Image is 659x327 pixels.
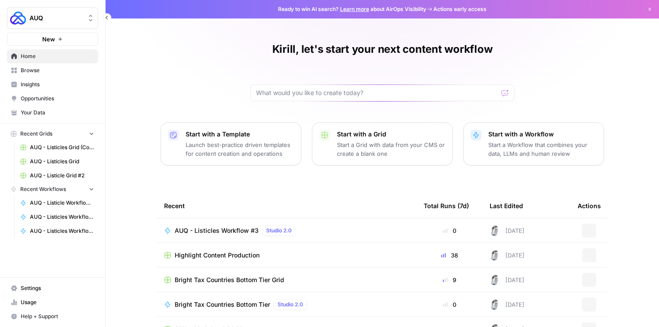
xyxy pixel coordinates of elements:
span: Opportunities [21,95,94,103]
span: AUQ - Listicle Grid #2 [30,172,94,180]
a: Highlight Content Production [164,251,410,260]
span: Studio 2.0 [266,227,292,235]
span: Settings [21,284,94,292]
button: Recent Grids [7,127,98,140]
button: New [7,33,98,46]
a: Your Data [7,106,98,120]
span: Ready to win AI search? about AirOps Visibility [278,5,426,13]
button: Start with a TemplateLaunch best-practice driven templates for content creation and operations [161,122,301,165]
div: Actions [578,194,601,218]
button: Start with a GridStart a Grid with data from your CMS or create a blank one [312,122,453,165]
a: Home [7,49,98,63]
span: New [42,35,55,44]
div: 0 [424,226,476,235]
button: Workspace: AUQ [7,7,98,29]
span: Usage [21,298,94,306]
a: AUQ - Listicles Workflow #3 [16,224,98,238]
span: Recent Grids [20,130,52,138]
h1: Kirill, let's start your next content workflow [272,42,493,56]
a: Usage [7,295,98,309]
span: AUQ - Listicle Workflow #2 [30,199,94,207]
button: Start with a WorkflowStart a Workflow that combines your data, LLMs and human review [463,122,604,165]
p: Start a Workflow that combines your data, LLMs and human review [488,140,597,158]
span: Insights [21,81,94,88]
div: [DATE] [490,225,524,236]
span: Bright Tax Countries Bottom Tier Grid [175,276,284,284]
span: AUQ [29,14,83,22]
button: Help + Support [7,309,98,323]
div: [DATE] [490,299,524,310]
img: AUQ Logo [10,10,26,26]
div: Last Edited [490,194,523,218]
a: AUQ - Listicles Workflow #3Studio 2.0 [164,225,410,236]
p: Start with a Template [186,130,294,139]
div: Recent [164,194,410,218]
input: What would you like to create today? [256,88,498,97]
a: Bright Tax Countries Bottom Tier Grid [164,276,410,284]
img: 28dbpmxwbe1lgts1kkshuof3rm4g [490,275,500,285]
span: Studio 2.0 [278,301,303,309]
span: Highlight Content Production [175,251,260,260]
a: Browse [7,63,98,77]
span: AUQ - Listicles Grid (Copy from [GEOGRAPHIC_DATA]) [30,143,94,151]
span: Bright Tax Countries Bottom Tier [175,300,270,309]
img: 28dbpmxwbe1lgts1kkshuof3rm4g [490,299,500,310]
p: Start a Grid with data from your CMS or create a blank one [337,140,445,158]
span: Browse [21,66,94,74]
p: Start with a Grid [337,130,445,139]
a: Bright Tax Countries Bottom TierStudio 2.0 [164,299,410,310]
a: AUQ - Listicle Grid #2 [16,169,98,183]
span: Recent Workflows [20,185,66,193]
span: AUQ - Listicles Workflow #3 [30,227,94,235]
span: AUQ - Listicles Grid [30,158,94,165]
span: Home [21,52,94,60]
div: 9 [424,276,476,284]
div: Total Runs (7d) [424,194,469,218]
span: AUQ - Listicles Workflow #3 [175,226,259,235]
span: Help + Support [21,312,94,320]
div: [DATE] [490,250,524,261]
a: Learn more [340,6,369,12]
p: Start with a Workflow [488,130,597,139]
a: Opportunities [7,92,98,106]
img: 28dbpmxwbe1lgts1kkshuof3rm4g [490,250,500,261]
img: 28dbpmxwbe1lgts1kkshuof3rm4g [490,225,500,236]
p: Launch best-practice driven templates for content creation and operations [186,140,294,158]
a: Insights [7,77,98,92]
button: Recent Workflows [7,183,98,196]
span: AUQ - Listicles Workflow (Copy from [GEOGRAPHIC_DATA]) [30,213,94,221]
div: 0 [424,300,476,309]
a: AUQ - Listicles Workflow (Copy from [GEOGRAPHIC_DATA]) [16,210,98,224]
a: AUQ - Listicles Grid (Copy from [GEOGRAPHIC_DATA]) [16,140,98,154]
div: 38 [424,251,476,260]
a: AUQ - Listicles Grid [16,154,98,169]
a: AUQ - Listicle Workflow #2 [16,196,98,210]
span: Your Data [21,109,94,117]
span: Actions early access [433,5,487,13]
a: Settings [7,281,98,295]
div: [DATE] [490,275,524,285]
